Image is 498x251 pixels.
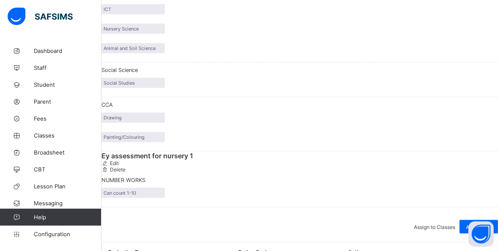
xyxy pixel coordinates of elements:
span: Classes [34,132,101,139]
span: CBT [34,166,101,173]
span: Broadsheet [34,149,101,156]
span: Fees [34,115,101,122]
span: Assign to Classes [414,224,455,230]
span: Add Rating [466,224,492,230]
p: ICT [101,4,165,14]
span: Messaging [34,200,101,207]
span: CCA [101,102,498,108]
span: Student [34,81,101,88]
span: Delete [109,166,126,173]
p: Nursery Science [101,24,165,34]
span: Social Science [101,67,498,73]
p: Painting/Colouring [101,132,165,142]
span: Edit [109,160,119,166]
p: Can count 1-10 [101,188,165,198]
span: Dashboard [34,47,101,54]
span: Help [34,214,101,221]
p: Social Studies [101,78,165,88]
span: Parent [34,98,101,105]
span: NUMBER WORKS [101,177,498,183]
span: Staff [34,64,101,71]
img: safsims [8,8,73,25]
span: Lesson Plan [34,183,101,190]
p: Animal and Soil Science [101,43,165,53]
button: Open asap [468,221,494,247]
span: Ey assessment for nursery 1 [101,152,193,160]
p: Drawing [101,113,165,123]
span: Configuration [34,231,101,237]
